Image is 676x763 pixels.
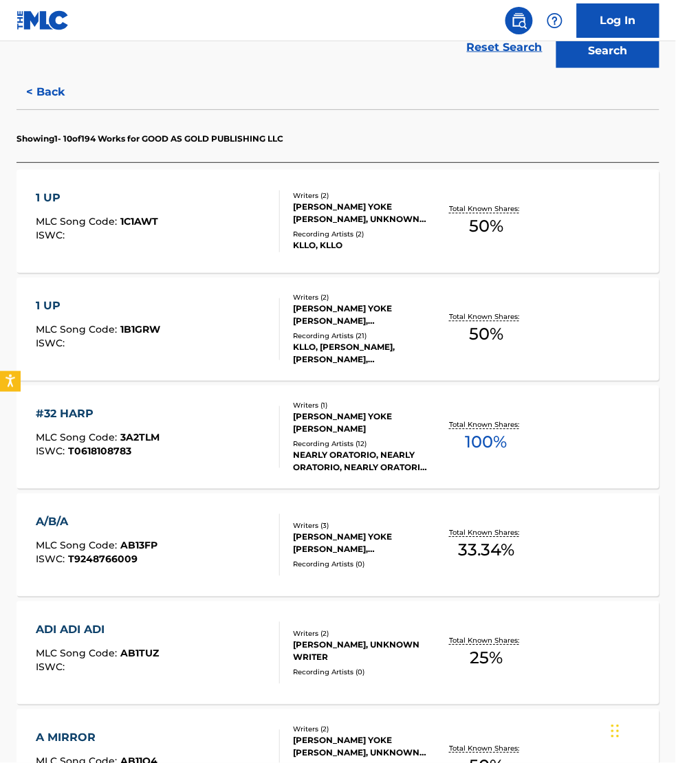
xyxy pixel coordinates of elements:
[450,420,523,430] p: Total Known Shares:
[293,629,433,639] div: Writers ( 2 )
[293,401,433,411] div: Writers ( 1 )
[293,439,433,450] div: Recording Artists ( 12 )
[450,528,523,538] p: Total Known Shares:
[293,342,433,366] div: KLLO, [PERSON_NAME], [PERSON_NAME], [PERSON_NAME], KLLO
[120,216,158,228] span: 1C1AWT
[36,338,68,350] span: ISWC :
[17,10,69,30] img: MLC Logo
[577,3,659,38] a: Log In
[36,216,120,228] span: MLC Song Code :
[450,312,523,322] p: Total Known Shares:
[36,514,157,531] div: A/B/A
[36,230,68,242] span: ISWC :
[293,411,433,436] div: [PERSON_NAME] YOKE [PERSON_NAME]
[466,430,508,455] span: 100 %
[293,735,433,760] div: [PERSON_NAME] YOKE [PERSON_NAME], UNKNOWN WRITER
[293,191,433,201] div: Writers ( 2 )
[611,711,620,752] div: Drag
[17,386,659,489] a: #32 HARPMLC Song Code:3A2TLMISWC:T0618108783Writers (1)[PERSON_NAME] YOKE [PERSON_NAME]Recording ...
[17,75,99,109] button: < Back
[450,744,523,754] p: Total Known Shares:
[293,230,433,240] div: Recording Artists ( 2 )
[505,7,533,34] a: Public Search
[36,730,157,747] div: A MIRROR
[293,303,433,328] div: [PERSON_NAME] YOKE [PERSON_NAME], [PERSON_NAME]
[541,7,569,34] div: Help
[470,646,503,671] span: 25 %
[68,553,138,566] span: T9248766009
[36,648,120,660] span: MLC Song Code :
[293,560,433,570] div: Recording Artists ( 0 )
[511,12,527,29] img: search
[607,697,676,763] iframe: Chat Widget
[458,538,514,563] span: 33.34 %
[293,639,433,664] div: [PERSON_NAME], UNKNOWN WRITER
[36,445,68,458] span: ISWC :
[547,12,563,29] img: help
[36,661,68,674] span: ISWC :
[293,521,433,531] div: Writers ( 3 )
[36,622,159,639] div: ADI ADI ADI
[293,331,433,342] div: Recording Artists ( 21 )
[36,324,120,336] span: MLC Song Code :
[293,293,433,303] div: Writers ( 2 )
[293,240,433,252] div: KLLO, KLLO
[36,432,120,444] span: MLC Song Code :
[36,540,120,552] span: MLC Song Code :
[17,133,283,146] p: Showing 1 - 10 of 194 Works for GOOD AS GOLD PUBLISHING LLC
[469,322,503,347] span: 50 %
[293,667,433,678] div: Recording Artists ( 0 )
[293,531,433,556] div: [PERSON_NAME] YOKE [PERSON_NAME], [PERSON_NAME], [PERSON_NAME]
[469,214,503,239] span: 50 %
[293,450,433,474] div: NEARLY ORATORIO, NEARLY ORATORIO, NEARLY ORATORIO, NEARLY ORATORIO, NEARLY ORATORIO
[36,553,68,566] span: ISWC :
[120,432,160,444] span: 3A2TLM
[120,324,160,336] span: 1B1GRW
[68,445,131,458] span: T0618108783
[120,648,159,660] span: AB1TUZ
[36,190,158,207] div: 1 UP
[460,32,549,63] a: Reset Search
[36,298,160,315] div: 1 UP
[17,170,659,273] a: 1 UPMLC Song Code:1C1AWTISWC:Writers (2)[PERSON_NAME] YOKE [PERSON_NAME], UNKNOWN WRITERRecording...
[450,204,523,214] p: Total Known Shares:
[36,406,160,423] div: #32 HARP
[293,201,433,226] div: [PERSON_NAME] YOKE [PERSON_NAME], UNKNOWN WRITER
[556,34,659,68] button: Search
[17,601,659,705] a: ADI ADI ADIMLC Song Code:AB1TUZISWC:Writers (2)[PERSON_NAME], UNKNOWN WRITERRecording Artists (0)...
[120,540,157,552] span: AB13FP
[293,725,433,735] div: Writers ( 2 )
[450,636,523,646] p: Total Known Shares:
[17,278,659,381] a: 1 UPMLC Song Code:1B1GRWISWC:Writers (2)[PERSON_NAME] YOKE [PERSON_NAME], [PERSON_NAME]Recording ...
[17,494,659,597] a: A/B/AMLC Song Code:AB13FPISWC:T9248766009Writers (3)[PERSON_NAME] YOKE [PERSON_NAME], [PERSON_NAM...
